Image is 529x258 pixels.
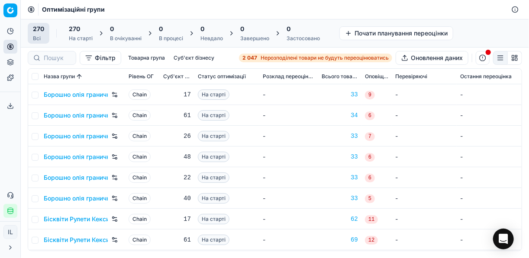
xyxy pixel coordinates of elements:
td: - [259,167,318,188]
td: - [259,126,318,147]
td: - [457,209,522,229]
span: 6 [365,111,375,120]
span: 7 [365,132,375,141]
span: На старті [198,172,229,183]
a: 69 [322,236,358,244]
div: В очікуванні [110,35,142,42]
td: - [259,209,318,229]
div: 22 [163,173,191,182]
input: Пошук [44,54,71,62]
button: Фільтр [80,51,121,65]
button: Суб'єкт бізнесу [170,53,218,63]
div: 33 [322,132,358,140]
td: - [457,167,522,188]
td: - [392,167,457,188]
a: Борошно олія гранична націнка, Кластер 2 [44,111,108,120]
td: - [392,209,457,229]
div: 17 [163,90,191,99]
span: На старті [198,214,229,224]
button: Почати планування переоцінки [339,26,453,40]
div: В процесі [159,35,183,42]
td: - [392,105,457,126]
span: Chain [129,172,151,183]
span: Chain [129,214,151,224]
td: - [392,188,457,209]
span: 0 [200,25,204,33]
span: 0 [287,25,290,33]
td: - [457,105,522,126]
span: На старті [198,152,229,162]
span: 270 [33,25,44,33]
td: - [259,229,318,250]
a: Бісквіти Рулети Кекси, Кластер 1 [44,215,108,223]
span: Рівень OГ [129,73,154,80]
div: 40 [163,194,191,203]
span: На старті [198,89,229,100]
span: Chain [129,235,151,245]
span: Остання переоцінка [460,73,512,80]
a: Бісквіти Рулети Кекси, Кластер 2 [44,236,108,244]
td: - [457,84,522,105]
div: Застосовано [287,35,320,42]
div: Завершено [240,35,269,42]
span: Назва групи [44,73,75,80]
span: 5 [365,194,375,203]
span: Суб'єкт бізнесу [163,73,191,80]
span: 270 [69,25,80,33]
span: Оптимізаційні групи [42,5,105,14]
a: 33 [322,153,358,161]
button: IL [3,225,17,239]
span: Всього товарів [322,73,358,80]
div: 61 [163,236,191,244]
div: 61 [163,111,191,120]
td: - [259,188,318,209]
span: Статус оптимізації [198,73,246,80]
strong: 2 047 [242,54,257,61]
td: - [392,147,457,167]
a: Борошно олія гранична націнка, Кластер 3 [44,132,108,140]
td: - [259,84,318,105]
div: 17 [163,215,191,223]
div: 48 [163,153,191,161]
a: 33 [322,90,358,99]
nav: breadcrumb [42,5,105,14]
span: Оповіщення [365,73,388,80]
td: - [259,147,318,167]
span: Розклад переоцінювання [263,73,315,80]
span: На старті [198,131,229,141]
a: 62 [322,215,358,223]
span: На старті [198,235,229,245]
a: Борошно олія гранична націнка, Кластер 6 [44,194,108,203]
span: На старті [198,110,229,121]
button: Sorted by Назва групи ascending [75,72,84,81]
span: 11 [365,215,378,224]
span: IL [4,226,17,239]
span: Перевіряючі [395,73,427,80]
td: - [392,126,457,147]
a: 2 047Нерозподілені товари не будуть переоцінюватись [239,54,392,62]
div: 33 [322,173,358,182]
span: Chain [129,89,151,100]
td: - [392,84,457,105]
a: Борошно олія гранична націнка, Кластер 1 [44,90,108,99]
span: 9 [365,91,375,99]
span: 12 [365,236,378,245]
td: - [457,147,522,167]
a: 34 [322,111,358,120]
span: 0 [110,25,114,33]
span: 0 [159,25,163,33]
div: Всі [33,35,44,42]
div: Open Intercom Messenger [493,229,514,249]
div: Невдало [200,35,223,42]
td: - [392,229,457,250]
span: Chain [129,152,151,162]
a: 33 [322,194,358,203]
span: 6 [365,174,375,182]
td: - [259,105,318,126]
td: - [457,126,522,147]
